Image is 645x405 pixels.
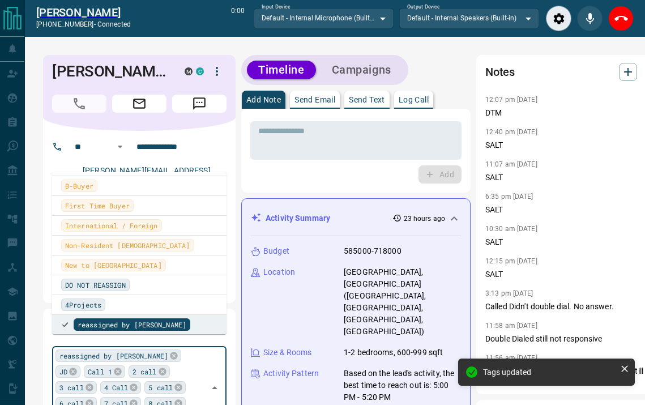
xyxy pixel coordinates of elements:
[266,212,330,224] p: Activity Summary
[263,368,319,380] p: Activity Pattern
[78,319,186,330] span: reassigned by [PERSON_NAME]
[349,96,385,104] p: Send Text
[344,245,401,257] p: 585000-718000
[407,3,439,11] label: Output Device
[36,19,131,29] p: [PHONE_NUMBER] -
[65,200,130,211] span: First Time Buyer
[172,95,227,113] span: Message
[246,96,281,104] p: Add Note
[196,67,204,75] div: condos.ca
[404,214,445,224] p: 23 hours ago
[263,266,295,278] p: Location
[185,67,193,75] div: mrloft.ca
[55,381,97,394] div: 3 call
[546,6,571,31] div: Audio Settings
[485,322,537,330] p: 11:58 am [DATE]
[485,96,537,104] p: 12:07 pm [DATE]
[485,160,537,168] p: 11:07 am [DATE]
[485,257,537,265] p: 12:15 pm [DATE]
[344,347,443,359] p: 1-2 bedrooms, 600-999 sqft
[485,63,515,81] h2: Notes
[608,6,634,31] div: End Call
[83,166,211,187] a: [PERSON_NAME][EMAIL_ADDRESS][DOMAIN_NAME]
[294,96,335,104] p: Send Email
[55,365,80,378] div: JD
[344,368,461,403] p: Based on the lead's activity, the best time to reach out is: 5:00 PM - 5:20 PM
[251,208,461,229] div: Activity Summary23 hours ago
[148,382,173,393] span: 5 call
[65,299,101,310] span: 4Projects
[485,289,533,297] p: 3:13 pm [DATE]
[263,347,312,359] p: Size & Rooms
[36,6,131,19] a: [PERSON_NAME]
[59,366,67,377] span: JD
[52,62,168,80] h1: [PERSON_NAME]
[65,240,190,251] span: Non-Resident [DEMOGRAPHIC_DATA]
[65,279,126,291] span: DO NOT REASSIGN
[485,225,537,233] p: 10:30 am [DATE]
[65,220,158,231] span: International / Foreign
[321,61,403,79] button: Campaigns
[65,259,162,271] span: New to [GEOGRAPHIC_DATA]
[262,3,291,11] label: Input Device
[84,365,125,378] div: Call 1
[485,354,537,362] p: 11:56 am [DATE]
[113,140,127,154] button: Open
[485,193,533,201] p: 6:35 pm [DATE]
[133,366,157,377] span: 2 call
[65,180,93,191] span: B-Buyer
[112,95,166,113] span: Email
[344,266,461,338] p: [GEOGRAPHIC_DATA], [GEOGRAPHIC_DATA] ([GEOGRAPHIC_DATA], [GEOGRAPHIC_DATA], [GEOGRAPHIC_DATA], [G...
[97,20,131,28] span: connected
[59,350,168,361] span: reassigned by [PERSON_NAME]
[144,381,186,394] div: 5 call
[231,6,245,31] p: 0:00
[483,368,616,377] div: Tags updated
[207,380,223,396] button: Close
[59,382,84,393] span: 3 call
[399,8,539,28] div: Default - Internal Speakers (Built-in)
[129,365,170,378] div: 2 call
[55,349,181,362] div: reassigned by [PERSON_NAME]
[263,245,289,257] p: Budget
[399,96,429,104] p: Log Call
[88,366,112,377] span: Call 1
[577,6,603,31] div: Mute
[100,381,142,394] div: 4 Call
[247,61,316,79] button: Timeline
[52,95,106,113] span: Call
[254,8,394,28] div: Default - Internal Microphone (Built-in)
[104,382,129,393] span: 4 Call
[485,128,537,136] p: 12:40 pm [DATE]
